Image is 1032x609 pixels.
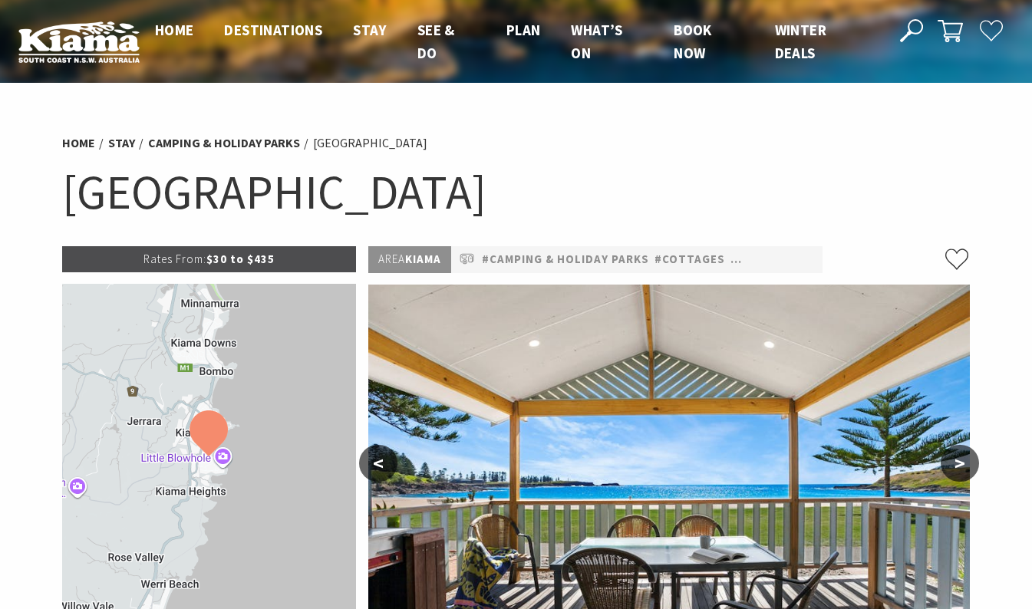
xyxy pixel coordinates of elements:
button: > [941,445,979,482]
a: #Pet Friendly [730,250,819,269]
h1: [GEOGRAPHIC_DATA] [62,161,971,223]
span: Winter Deals [775,21,826,62]
span: Rates From: [143,252,206,266]
span: Plan [506,21,541,39]
button: < [359,445,397,482]
li: [GEOGRAPHIC_DATA] [313,133,427,153]
span: Area [378,252,405,266]
span: What’s On [571,21,622,62]
span: See & Do [417,21,455,62]
a: Stay [108,135,135,151]
span: Book now [674,21,712,62]
span: Destinations [224,21,322,39]
a: Camping & Holiday Parks [148,135,300,151]
nav: Main Menu [140,18,882,65]
img: Kiama Logo [18,21,140,62]
a: Home [62,135,95,151]
p: Kiama [368,246,451,273]
span: Home [155,21,194,39]
p: $30 to $435 [62,246,357,272]
a: #Cottages [654,250,725,269]
span: Stay [353,21,387,39]
a: #Camping & Holiday Parks [482,250,649,269]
